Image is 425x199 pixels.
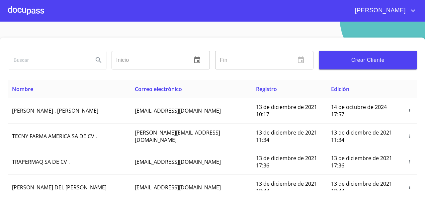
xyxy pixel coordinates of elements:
span: [EMAIL_ADDRESS][DOMAIN_NAME] [135,184,221,191]
span: [EMAIL_ADDRESS][DOMAIN_NAME] [135,107,221,114]
span: Registro [256,85,277,93]
span: 13 de diciembre de 2021 17:36 [256,154,317,169]
button: Search [91,52,107,68]
span: TRAPERMAQ SA DE CV . [12,158,70,165]
span: Correo electrónico [135,85,182,93]
span: [EMAIL_ADDRESS][DOMAIN_NAME] [135,158,221,165]
span: 13 de diciembre de 2021 11:34 [256,129,317,144]
span: 13 de diciembre de 2021 17:36 [331,154,392,169]
span: Crear Cliente [324,55,412,65]
span: TECNY FARMA AMERICA SA DE CV . [12,133,97,140]
button: Crear Cliente [319,51,417,69]
span: 13 de diciembre de 2021 10:17 [256,103,317,118]
span: [PERSON_NAME] [350,5,409,16]
span: [PERSON_NAME] DEL [PERSON_NAME] [12,184,107,191]
span: [PERSON_NAME] . [PERSON_NAME] [12,107,98,114]
span: Nombre [12,85,33,93]
span: 13 de diciembre de 2021 18:44 [256,180,317,195]
span: [PERSON_NAME][EMAIL_ADDRESS][DOMAIN_NAME] [135,129,220,144]
button: account of current user [350,5,417,16]
span: Edición [331,85,349,93]
span: 14 de octubre de 2024 17:57 [331,103,387,118]
span: 13 de diciembre de 2021 18:44 [331,180,392,195]
input: search [8,51,88,69]
span: 13 de diciembre de 2021 11:34 [331,129,392,144]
